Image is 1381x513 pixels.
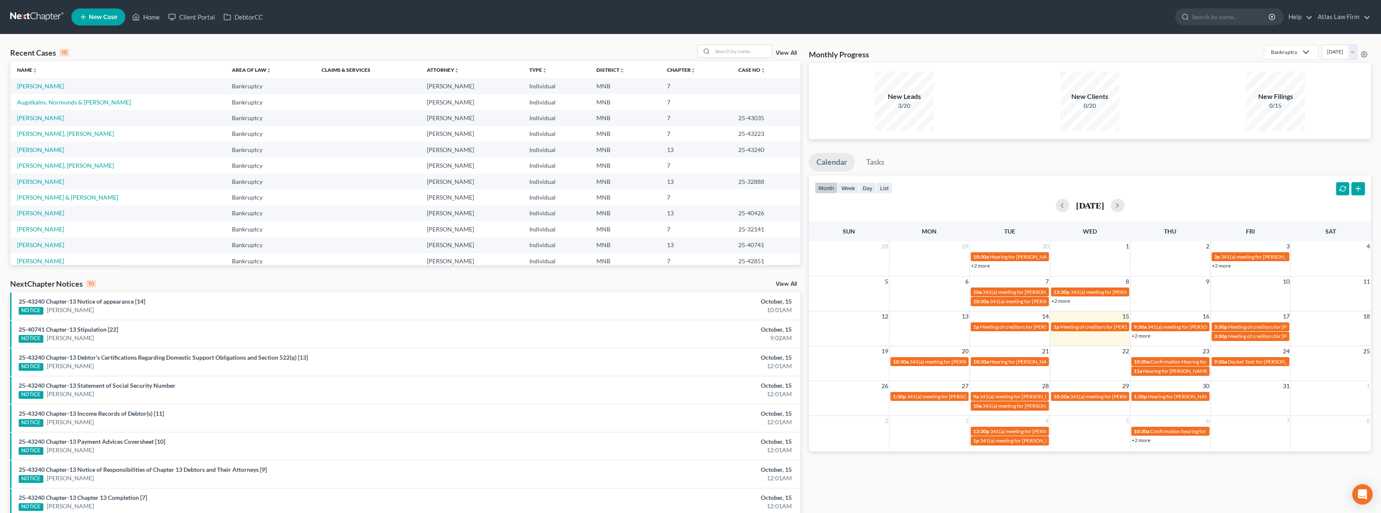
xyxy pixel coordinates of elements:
td: MNB [590,253,660,269]
span: 26 [881,381,889,391]
a: Help [1284,9,1313,25]
td: [PERSON_NAME] [420,142,522,158]
a: Attorneyunfold_more [427,67,459,73]
td: 25-32141 [731,221,800,237]
i: unfold_more [760,68,765,73]
h2: [DATE] [1076,201,1104,210]
span: 16 [1202,311,1210,321]
span: 10:30a [1134,428,1149,434]
td: Individual [522,110,590,126]
div: 0/15 [1246,101,1305,110]
span: 341(a) meeting for [PERSON_NAME] [1070,393,1152,400]
td: [PERSON_NAME] [420,94,522,110]
span: 341(a) meeting for [PERSON_NAME] [980,393,1062,400]
div: New Clients [1060,92,1120,101]
span: 341(a) meeting for [PERSON_NAME] [1070,289,1152,295]
a: 25-43240 Chapter-13 Chapter 13 Completion [7] [19,494,147,501]
span: 18 [1362,311,1371,321]
span: 27 [961,381,969,391]
input: Search by name... [1192,9,1270,25]
a: 25-43240 Chapter-13 Income Records of Debtor(s) [11] [19,410,164,417]
td: 13 [660,142,732,158]
div: October, 15 [540,381,792,390]
span: 1p [1053,324,1059,330]
span: 3 [964,416,969,426]
td: 7 [660,253,732,269]
span: 341(a) meeting for [PERSON_NAME] [983,403,1065,409]
span: 341(a) meeting for [PERSON_NAME] [907,393,989,400]
span: 5 [1125,416,1130,426]
div: October, 15 [540,409,792,418]
a: [PERSON_NAME] [47,502,94,510]
a: [PERSON_NAME] [47,446,94,454]
td: Bankruptcy [225,142,315,158]
div: NOTICE [19,475,43,483]
div: 10 [86,280,96,288]
a: DebtorCC [219,9,267,25]
span: 29 [1121,381,1130,391]
td: 25-43223 [731,126,800,142]
div: 12:01AM [540,362,792,370]
button: list [876,182,892,194]
td: Individual [522,206,590,221]
i: unfold_more [454,68,459,73]
a: +2 more [1051,298,1070,304]
span: 341(a) meeting for [PERSON_NAME] & [PERSON_NAME] [909,358,1036,365]
a: Tasks [859,153,892,172]
i: unfold_more [32,68,37,73]
td: 25-43240 [731,142,800,158]
a: [PERSON_NAME] [17,178,64,185]
span: 4 [1045,416,1050,426]
a: Client Portal [164,9,219,25]
span: 19 [881,346,889,356]
a: Typeunfold_more [529,67,547,73]
div: October, 15 [540,297,792,306]
td: Bankruptcy [225,253,315,269]
span: 10a [973,403,982,409]
td: Individual [522,174,590,189]
span: 30 [1041,241,1050,251]
span: 28 [1041,381,1050,391]
div: October, 15 [540,465,792,474]
span: 10:30a [1134,358,1149,365]
a: 25-43240 Chapter-13 Debtor's Certifications Regarding Domestic Support Obligations and Section 52... [19,354,308,361]
td: Individual [522,221,590,237]
td: [PERSON_NAME] [420,78,522,94]
span: 10a [973,289,982,295]
div: 9:02AM [540,334,792,342]
td: [PERSON_NAME] [420,126,522,142]
span: Sun [843,228,855,235]
td: MNB [590,237,660,253]
td: MNB [590,189,660,205]
span: Hearing for [PERSON_NAME] [1143,368,1209,374]
a: [PERSON_NAME] [47,474,94,482]
span: Hearing for [PERSON_NAME] & [PERSON_NAME] [990,358,1101,365]
td: Individual [522,253,590,269]
span: 1 [1366,381,1371,391]
a: [PERSON_NAME] [17,257,64,265]
td: Individual [522,189,590,205]
a: 25-43240 Chapter-13 Statement of Social Security Number [19,382,175,389]
span: 5 [884,276,889,287]
span: 341(a) meeting for [PERSON_NAME] [990,428,1072,434]
a: Atlas Law Firm [1313,9,1370,25]
i: unfold_more [266,68,271,73]
a: Case Nounfold_more [738,67,765,73]
a: +2 more [971,262,990,269]
td: Individual [522,142,590,158]
a: Augstkalns, Normunds & [PERSON_NAME] [17,99,131,106]
span: Confirmation hearing for [PERSON_NAME] [1150,428,1247,434]
div: New Filings [1246,92,1305,101]
a: [PERSON_NAME] [17,114,64,121]
button: month [815,182,838,194]
td: MNB [590,206,660,221]
div: 12:01AM [540,446,792,454]
span: 25 [1362,346,1371,356]
a: [PERSON_NAME], [PERSON_NAME] [17,130,114,137]
span: 12:30p [1053,289,1070,295]
a: 25-43240 Chapter-13 Notice of appearance [14] [19,298,145,305]
a: +2 more [1132,437,1150,443]
td: 25-42851 [731,253,800,269]
div: NOTICE [19,335,43,343]
span: 1p [973,437,979,444]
